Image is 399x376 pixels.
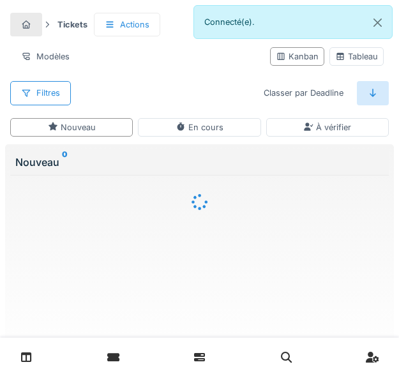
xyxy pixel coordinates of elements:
[176,121,223,133] div: En cours
[48,121,96,133] div: Nouveau
[10,81,71,105] div: Filtres
[52,19,93,31] strong: Tickets
[276,50,319,63] div: Kanban
[363,6,392,40] button: Close
[94,13,160,36] div: Actions
[15,154,384,170] div: Nouveau
[253,81,354,105] div: Classer par Deadline
[303,121,351,133] div: À vérifier
[10,45,80,68] div: Modèles
[62,154,68,170] sup: 0
[193,5,393,39] div: Connecté(e).
[335,50,378,63] div: Tableau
